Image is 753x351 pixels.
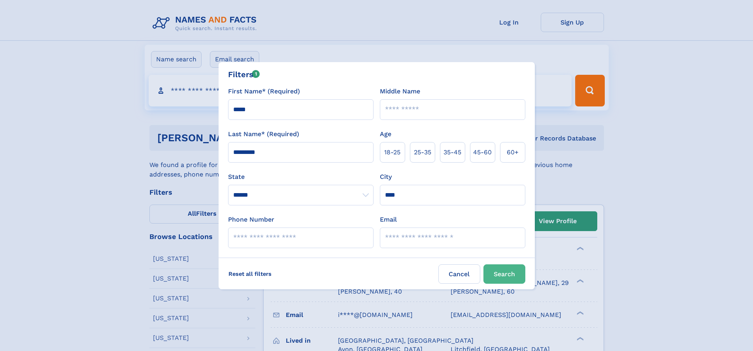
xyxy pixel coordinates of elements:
[223,264,277,283] label: Reset all filters
[228,215,274,224] label: Phone Number
[228,68,260,80] div: Filters
[228,87,300,96] label: First Name* (Required)
[384,148,400,157] span: 18‑25
[473,148,492,157] span: 45‑60
[228,129,299,139] label: Last Name* (Required)
[483,264,525,284] button: Search
[380,129,391,139] label: Age
[380,215,397,224] label: Email
[228,172,374,182] label: State
[443,148,461,157] span: 35‑45
[438,264,480,284] label: Cancel
[507,148,519,157] span: 60+
[414,148,431,157] span: 25‑35
[380,87,420,96] label: Middle Name
[380,172,392,182] label: City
